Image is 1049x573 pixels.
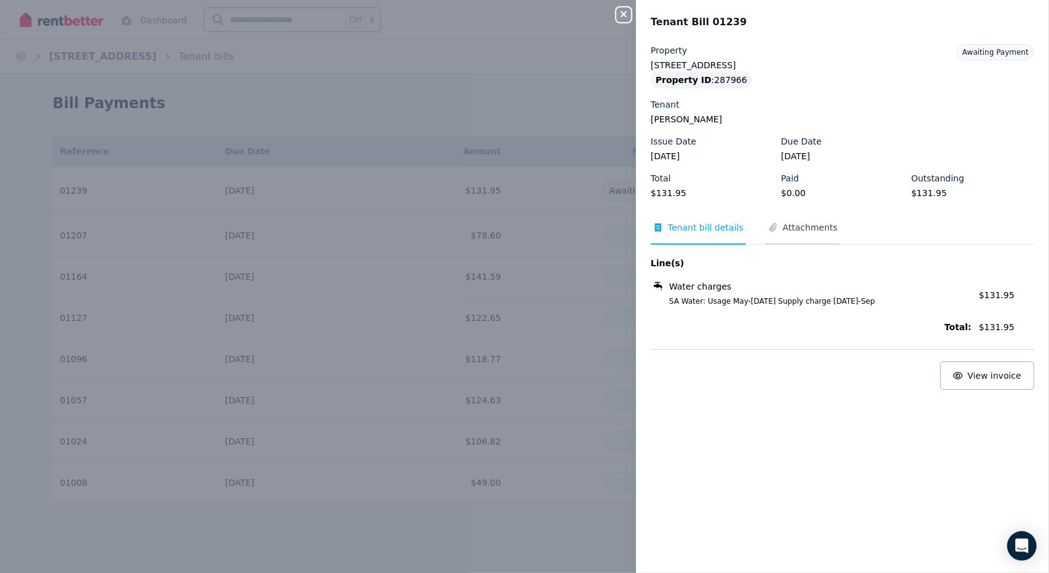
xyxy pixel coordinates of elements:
[669,280,731,293] span: Water charges
[651,321,972,333] span: Total:
[781,187,904,199] legend: $0.00
[651,135,696,148] label: Issue Date
[656,74,712,86] span: Property ID
[962,48,1029,57] span: Awaiting Payment
[979,321,1034,333] span: $131.95
[979,290,1015,300] span: $131.95
[651,113,1034,125] legend: [PERSON_NAME]
[651,221,1034,245] nav: Tabs
[781,150,904,162] legend: [DATE]
[651,257,972,269] span: Line(s)
[968,371,1022,381] span: View invoice
[654,296,972,306] span: SA Water: Usage May-[DATE] Supply charge [DATE]-Sep
[651,71,752,89] div: : 287966
[781,135,822,148] label: Due Date
[781,172,799,184] label: Paid
[651,98,680,111] label: Tenant
[940,362,1034,390] button: View invoice
[911,172,964,184] label: Outstanding
[651,44,687,57] label: Property
[783,221,838,234] span: Attachments
[911,187,1034,199] legend: $131.95
[651,172,671,184] label: Total
[1007,531,1037,561] div: Open Intercom Messenger
[651,187,774,199] legend: $131.95
[668,221,744,234] span: Tenant bill details
[651,150,774,162] legend: [DATE]
[651,15,747,30] span: Tenant Bill 01239
[651,59,1034,71] legend: [STREET_ADDRESS]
